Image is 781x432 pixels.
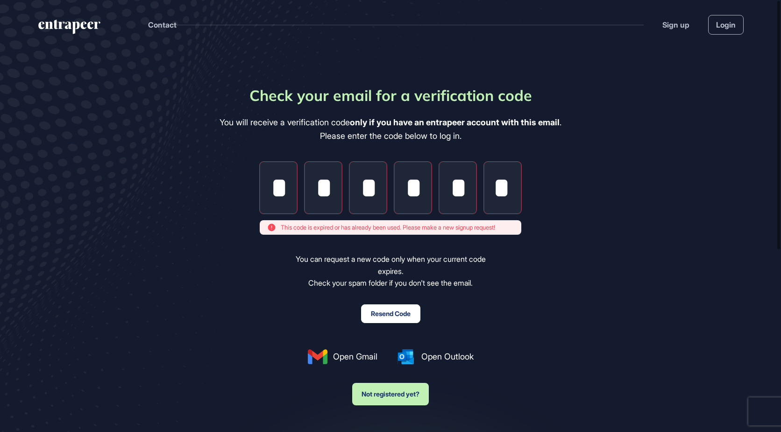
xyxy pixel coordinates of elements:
[283,253,499,289] div: You can request a new code only when your current code expires. Check your spam folder if you don...
[220,116,561,143] div: You will receive a verification code . Please enter the code below to log in.
[361,304,420,323] button: Resend Code
[662,19,689,30] a: Sign up
[352,374,429,405] a: Not registered yet?
[421,350,474,363] span: Open Outlook
[281,223,495,232] span: This code is expired or has already been used. Please make a new signup request!
[352,383,429,405] button: Not registered yet?
[148,19,177,31] button: Contact
[350,117,560,127] b: only if you have an entrapeer account with this email
[308,349,377,364] a: Open Gmail
[396,349,474,364] a: Open Outlook
[708,15,744,35] a: Login
[333,350,377,363] span: Open Gmail
[249,84,532,107] div: Check your email for a verification code
[37,20,101,37] a: entrapeer-logo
